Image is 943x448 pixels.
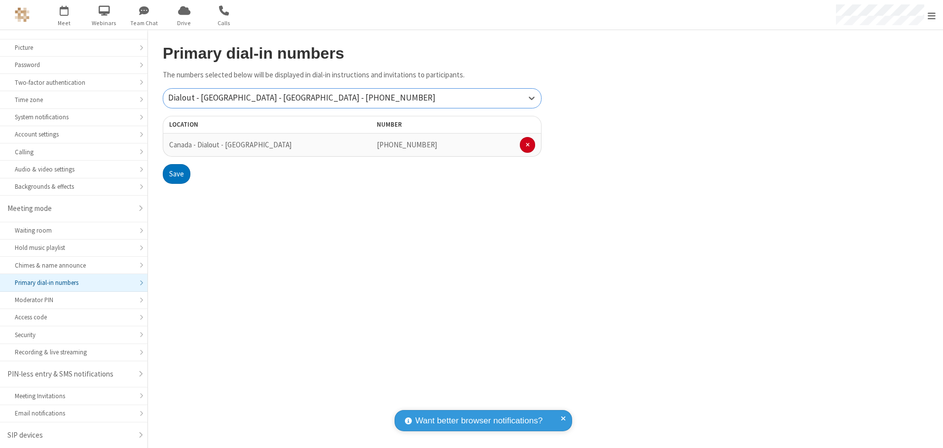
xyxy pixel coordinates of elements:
div: Chimes & name announce [15,261,133,270]
span: Drive [166,19,203,28]
div: Waiting room [15,226,133,235]
img: QA Selenium DO NOT DELETE OR CHANGE [15,7,30,22]
button: Save [163,164,190,184]
th: Number [371,116,542,134]
div: System notifications [15,112,133,122]
td: Canada - Dialout - [GEOGRAPHIC_DATA] [163,134,314,157]
span: Dialout - [GEOGRAPHIC_DATA] - [GEOGRAPHIC_DATA] - [PHONE_NUMBER] [168,92,435,103]
div: Two-factor authentication [15,78,133,87]
span: Calls [206,19,243,28]
span: Team Chat [126,19,163,28]
span: Webinars [86,19,123,28]
div: PIN-less entry & SMS notifications [7,369,133,380]
span: [PHONE_NUMBER] [377,140,437,149]
div: Backgrounds & effects [15,182,133,191]
div: Password [15,60,133,69]
div: Picture [15,43,133,52]
div: Audio & video settings [15,165,133,174]
h2: Primary dial-in numbers [163,45,542,62]
th: Location [163,116,314,134]
span: Want better browser notifications? [415,414,543,427]
div: Calling [15,147,133,157]
div: Time zone [15,95,133,104]
span: Meet [46,19,83,28]
div: Security [15,330,133,340]
iframe: Chat [918,422,936,441]
div: Access code [15,312,133,322]
div: Hold music playlist [15,243,133,252]
div: Recording & live streaming [15,347,133,357]
div: SIP devices [7,430,133,441]
div: Meeting Invitations [15,391,133,401]
div: Primary dial-in numbers [15,278,133,287]
div: Email notifications [15,409,133,418]
div: Moderator PIN [15,295,133,305]
p: The numbers selected below will be displayed in dial-in instructions and invitations to participa... [163,69,542,81]
div: Meeting mode [7,203,133,214]
div: Account settings [15,130,133,139]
